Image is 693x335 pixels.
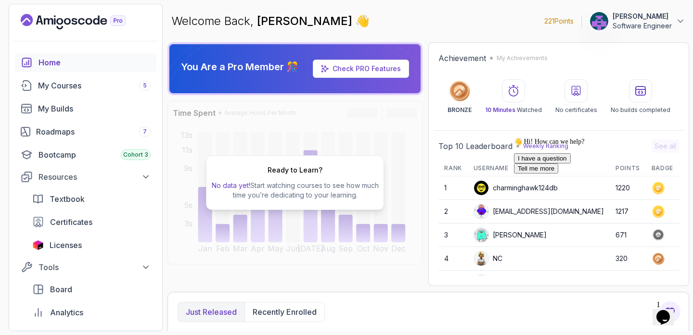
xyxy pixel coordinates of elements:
button: Recently enrolled [244,302,324,322]
a: bootcamp [15,145,156,164]
a: Check PRO Features [333,64,401,73]
img: default monster avatar [474,228,488,242]
td: 3 [438,223,467,247]
img: user profile image [474,275,488,289]
img: user profile image [474,251,488,266]
div: Bootcamp [38,149,151,161]
td: 1 [438,176,467,200]
span: Analytics [50,307,83,318]
div: Home [38,57,151,68]
a: courses [15,76,156,95]
div: charminghawk124db [474,180,558,196]
button: Tools [15,259,156,276]
span: No data yet! [212,181,250,189]
button: I have a question [4,20,61,30]
iframe: chat widget [653,297,683,325]
span: 7 [143,128,147,136]
div: [PERSON_NAME] [474,227,547,243]
p: My Achievements [497,54,548,62]
button: user profile image[PERSON_NAME]Software Engineer [590,12,685,31]
span: Board [50,284,72,295]
a: analytics [26,303,156,322]
img: jetbrains icon [32,240,44,250]
p: [PERSON_NAME] [613,12,672,21]
p: BRONZE [448,106,472,114]
div: NC [474,251,502,266]
a: home [15,53,156,72]
p: You Are a Pro Member 🎊 [181,60,298,74]
a: textbook [26,189,156,209]
button: Just released [178,302,244,322]
a: Landing page [21,14,148,29]
h2: Top 10 Leaderboard [438,140,513,152]
div: [EMAIL_ADDRESS][DOMAIN_NAME] [474,204,604,219]
a: licenses [26,236,156,255]
a: certificates [26,212,156,232]
img: default monster avatar [474,204,488,219]
img: user profile image [474,181,488,195]
span: 👋 [354,12,372,30]
span: [PERSON_NAME] [257,14,355,28]
th: Username [468,161,610,176]
td: 5 [438,271,467,294]
p: Watched [485,106,542,114]
span: Licenses [50,239,82,251]
h2: Achievement [438,52,486,64]
a: builds [15,99,156,118]
button: Resources [15,168,156,186]
p: Start watching courses to see how much time you’re dedicating to your learning. [210,181,380,200]
div: My Builds [38,103,151,114]
a: roadmaps [15,122,156,141]
span: 10 Minutes [485,106,515,113]
div: Resources [38,171,151,183]
div: My Courses [38,80,151,91]
a: board [26,280,156,299]
div: asifahmedjesi [474,274,536,290]
td: 2 [438,200,467,223]
img: user profile image [590,12,608,30]
p: No certificates [555,106,597,114]
p: Just released [186,306,237,318]
iframe: chat widget [510,134,683,292]
span: 👋 Hi! How can we help? [4,4,74,12]
span: Cohort 3 [123,151,148,159]
th: Rank [438,161,467,176]
div: 👋 Hi! How can we help?I have a questionTell me more [4,4,177,40]
a: Check PRO Features [313,60,409,78]
span: Textbook [50,193,85,205]
span: 5 [143,82,147,89]
p: 221 Points [544,16,574,26]
h2: Ready to Learn? [268,165,322,175]
p: Software Engineer [613,21,672,31]
p: Recently enrolled [253,306,317,318]
span: Certificates [50,216,92,228]
p: No builds completed [611,106,670,114]
p: Welcome Back, [171,13,370,29]
td: 4 [438,247,467,271]
div: Tools [38,261,151,273]
button: Tell me more [4,30,48,40]
div: Roadmaps [36,126,151,137]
